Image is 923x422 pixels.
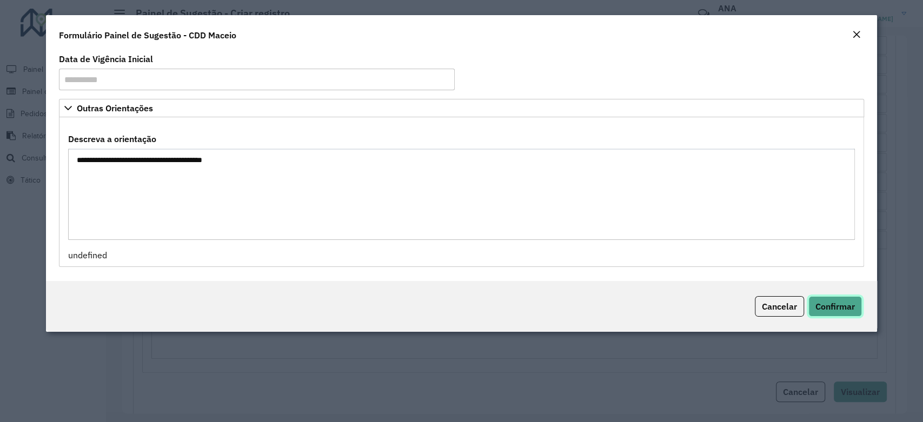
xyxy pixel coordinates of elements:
button: Close [849,28,864,42]
h4: Formulário Painel de Sugestão - CDD Maceio [59,29,236,42]
button: Cancelar [755,296,804,317]
div: Outras Orientações [59,117,864,267]
label: Data de Vigência Inicial [59,52,153,65]
label: Descreva a orientação [68,132,156,145]
a: Outras Orientações [59,99,864,117]
span: Cancelar [762,301,797,312]
span: Confirmar [815,301,855,312]
button: Confirmar [808,296,862,317]
em: Fechar [852,30,861,39]
span: undefined [68,250,107,260]
span: Outras Orientações [77,104,153,112]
